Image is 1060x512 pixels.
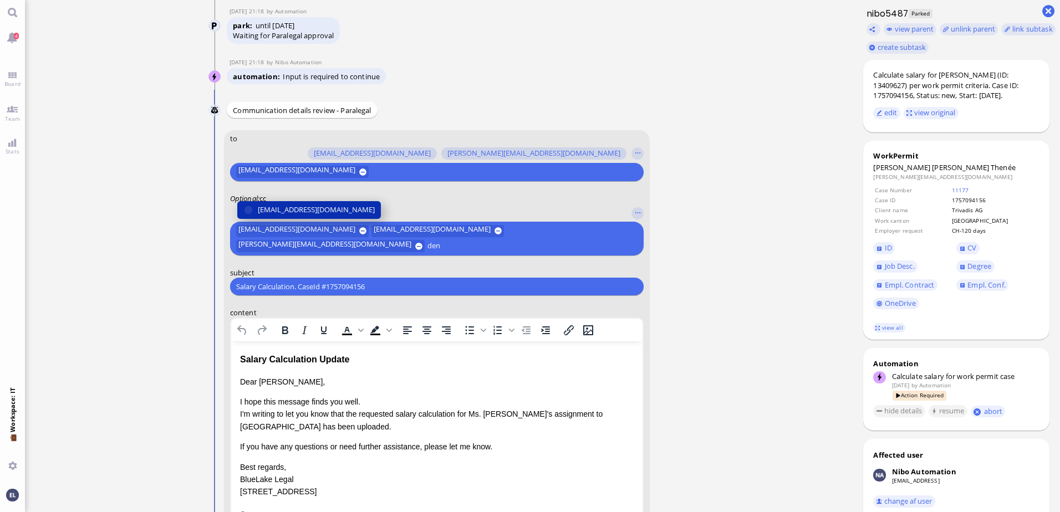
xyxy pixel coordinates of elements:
span: automation@nibo.ai [275,58,322,66]
span: [EMAIL_ADDRESS][DOMAIN_NAME] [258,204,375,216]
span: Empl. Contract [885,280,935,290]
div: Calculate salary for [PERSON_NAME] (ID: 13409627) per work permit criteria. Case ID: 1757094156, ... [873,70,1039,101]
a: 11177 [952,186,969,194]
span: 💼 Workspace: IT [8,432,17,457]
button: abort [971,406,1006,417]
span: Degree [967,261,991,271]
span: Action Required [893,391,946,400]
div: Nibo Automation [892,467,956,477]
button: [EMAIL_ADDRESS][DOMAIN_NAME] [236,225,369,237]
span: Optional [230,193,258,203]
div: Text color Black [338,322,365,338]
span: Job Desc. [885,261,915,271]
button: edit [873,107,900,119]
span: to [230,134,237,144]
span: until [256,21,271,30]
span: Empl. Conf. [967,280,1005,290]
span: [EMAIL_ADDRESS][DOMAIN_NAME] [314,150,431,158]
button: change af user [873,495,935,508]
span: park [233,21,255,30]
span: Board [2,80,23,88]
button: Decrease indent [517,322,536,338]
span: [PERSON_NAME][EMAIL_ADDRESS][DOMAIN_NAME] [447,150,620,158]
button: Increase indent [536,322,555,338]
button: [EMAIL_ADDRESS][DOMAIN_NAME] [371,225,504,237]
a: Degree [956,260,994,273]
task-group-action-menu: link subtask [1001,23,1056,35]
dd: [PERSON_NAME][EMAIL_ADDRESS][DOMAIN_NAME] [873,173,1039,181]
div: Numbered list [488,322,516,338]
img: Nibo Automation [873,469,885,481]
h1: nibo5487 [863,7,908,20]
td: Case Number [874,186,950,194]
button: Italic [295,322,314,338]
div: Background color Black [366,322,394,338]
td: CH-120 days [951,226,1039,235]
span: Stats [3,147,22,155]
a: view all [873,323,905,332]
span: [EMAIL_ADDRESS][DOMAIN_NAME] [374,225,491,237]
button: unlink parent [940,23,998,35]
button: Undo [233,322,252,338]
span: [DATE] 21:18 [230,58,267,66]
span: Thenée [991,162,1016,172]
td: Client name [874,206,950,214]
span: link subtask [1012,24,1053,34]
button: Copy ticket nibo5487 link to clipboard [867,23,881,35]
a: ID [873,242,895,254]
div: Affected user [873,450,923,460]
button: create subtask [867,42,929,54]
button: Insert/edit link [559,322,578,338]
button: Bold [276,322,294,338]
span: [DATE] [892,381,910,389]
span: by [267,7,276,15]
td: Employer request [874,226,950,235]
button: view parent [884,23,937,35]
td: 1757094156 [951,196,1039,204]
span: [PERSON_NAME] [PERSON_NAME] [873,162,989,172]
div: Automation [873,359,1039,368]
button: [EMAIL_ADDRESS][DOMAIN_NAME] [236,166,369,178]
span: [DATE] [272,21,294,30]
button: resume [929,405,968,417]
img: You [6,489,18,501]
span: cc [259,193,266,203]
button: Align center [417,322,436,338]
span: ID [885,243,892,253]
button: Insert/edit image [579,322,598,338]
span: content [230,308,257,318]
span: 4 [14,33,19,39]
div: Calculate salary for work permit case [892,371,1039,381]
span: Parked [909,9,932,18]
span: automation [233,71,283,81]
span: automation@bluelakelegal.com [919,381,951,389]
button: [PERSON_NAME][EMAIL_ADDRESS][DOMAIN_NAME] [441,147,626,160]
button: hide details [873,405,925,417]
div: Bullet list [460,322,488,338]
td: Work canton [874,216,950,225]
div: Waiting for Paralegal approval [233,30,334,40]
a: Empl. Conf. [956,279,1008,291]
td: Case ID [874,196,950,204]
a: Empl. Contract [873,279,937,291]
td: Trivadis AG [951,206,1039,214]
img: Nibo Automation [209,71,221,83]
button: Align left [398,322,417,338]
button: view original [904,107,959,119]
span: [DATE] 21:18 [230,7,267,15]
span: [EMAIL_ADDRESS][DOMAIN_NAME] [238,225,355,237]
em: : [230,193,259,203]
a: OneDrive [873,298,919,310]
button: Align right [437,322,456,338]
span: subject [230,268,254,278]
a: CV [956,242,980,254]
button: Redo [252,322,271,338]
img: Automation [209,20,221,32]
span: CV [967,243,976,253]
span: [EMAIL_ADDRESS][DOMAIN_NAME] [238,166,355,178]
